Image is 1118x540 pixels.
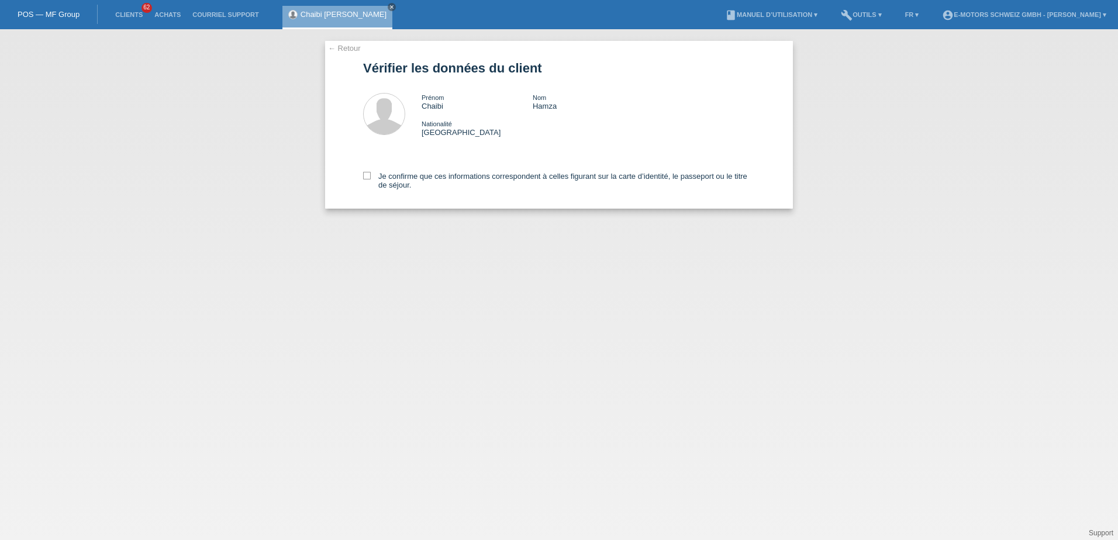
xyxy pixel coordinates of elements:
a: Support [1089,529,1113,537]
span: 62 [142,3,152,13]
i: book [725,9,737,21]
a: Clients [109,11,149,18]
span: Nationalité [422,120,452,127]
i: close [389,4,395,10]
span: Prénom [422,94,444,101]
a: Courriel Support [187,11,264,18]
a: account_circleE-Motors Schweiz GmbH - [PERSON_NAME] ▾ [936,11,1112,18]
a: ← Retour [328,44,361,53]
a: POS — MF Group [18,10,80,19]
div: [GEOGRAPHIC_DATA] [422,119,533,137]
a: Chaibi [PERSON_NAME] [301,10,387,19]
span: Nom [533,94,546,101]
h1: Vérifier les données du client [363,61,755,75]
a: FR ▾ [899,11,925,18]
a: buildOutils ▾ [835,11,887,18]
i: build [841,9,853,21]
a: bookManuel d’utilisation ▾ [719,11,823,18]
i: account_circle [942,9,954,21]
label: Je confirme que ces informations correspondent à celles figurant sur la carte d’identité, le pass... [363,172,755,189]
a: Achats [149,11,187,18]
div: Hamza [533,93,644,110]
a: close [388,3,396,11]
div: Chaibi [422,93,533,110]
